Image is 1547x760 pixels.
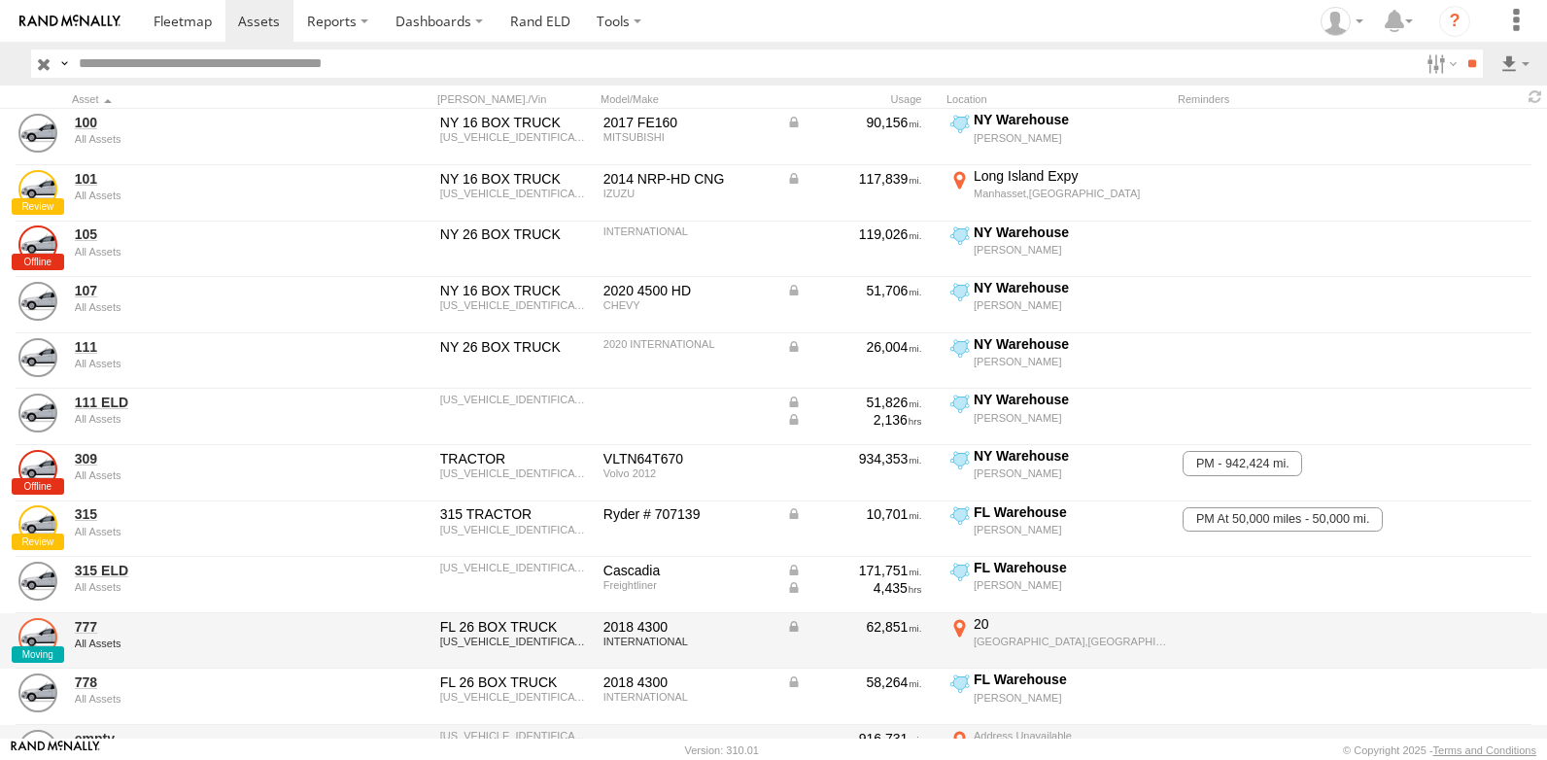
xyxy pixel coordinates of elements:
[1439,6,1470,37] i: ?
[437,92,593,106] div: [PERSON_NAME]./Vin
[18,505,57,544] a: View Asset Details
[786,338,922,356] div: Data from Vehicle CANbus
[75,413,341,425] div: undefined
[18,618,57,657] a: View Asset Details
[75,618,341,636] a: 777
[974,578,1167,592] div: [PERSON_NAME]
[603,299,773,311] div: CHEVY
[974,224,1167,241] div: NY Warehouse
[603,674,773,691] div: 2018 4300
[786,618,922,636] div: Data from Vehicle CANbus
[18,225,57,264] a: View Asset Details
[786,450,922,467] div: 934,353
[603,636,773,647] div: INTERNATIONAL
[786,562,922,579] div: Data from Vehicle CANbus
[974,335,1167,353] div: NY Warehouse
[786,730,922,747] div: 916,731
[1343,744,1536,756] div: © Copyright 2025 -
[603,467,773,479] div: Volvo 2012
[946,167,1170,220] label: Click to View Current Location
[946,559,1170,611] label: Click to View Current Location
[974,167,1167,185] div: Long Island Expy
[440,674,590,691] div: FL 26 BOX TRUCK
[786,674,922,691] div: Data from Vehicle CANbus
[75,246,341,258] div: undefined
[18,114,57,153] a: View Asset Details
[603,505,773,523] div: Ryder # 707139
[946,224,1170,276] label: Click to View Current Location
[603,114,773,131] div: 2017 FE160
[946,503,1170,556] label: Click to View Current Location
[946,671,1170,723] label: Click to View Current Location
[1433,744,1536,756] a: Terms and Conditions
[440,338,590,356] div: NY 26 BOX TRUCK
[786,225,922,243] div: 119,026
[75,170,341,188] a: 101
[75,730,341,747] a: empty
[18,394,57,432] a: View Asset Details
[974,635,1167,648] div: [GEOGRAPHIC_DATA],[GEOGRAPHIC_DATA]
[75,225,341,243] a: 105
[974,391,1167,408] div: NY Warehouse
[75,301,341,313] div: undefined
[1183,507,1383,533] span: PM At 50,000 miles - 50,000 mi.
[974,111,1167,128] div: NY Warehouse
[75,581,341,593] div: undefined
[974,466,1167,480] div: [PERSON_NAME]
[440,636,590,647] div: 1HTMMMML3JH530549
[974,691,1167,705] div: [PERSON_NAME]
[974,187,1167,200] div: Manhasset,[GEOGRAPHIC_DATA]
[974,523,1167,536] div: [PERSON_NAME]
[946,92,1170,106] div: Location
[603,282,773,299] div: 2020 4500 HD
[603,225,773,237] div: INTERNATIONAL
[440,170,590,188] div: NY 16 BOX TRUCK
[974,131,1167,145] div: [PERSON_NAME]
[440,188,590,199] div: 54DC4W1C7ES802629
[603,338,773,350] div: 2020 INTERNATIONAL
[1183,451,1302,476] span: PM - 942,424 mi.
[75,282,341,299] a: 107
[440,114,590,131] div: NY 16 BOX TRUCK
[974,503,1167,521] div: FL Warehouse
[75,638,341,649] div: undefined
[974,671,1167,688] div: FL Warehouse
[18,562,57,601] a: View Asset Details
[786,282,922,299] div: Data from Vehicle CANbus
[946,615,1170,668] label: Click to View Current Location
[440,299,590,311] div: JALCDW160L7011596
[19,15,120,28] img: rand-logo.svg
[72,92,344,106] div: Click to Sort
[18,338,57,377] a: View Asset Details
[75,562,341,579] a: 315 ELD
[440,450,590,467] div: TRACTOR
[75,114,341,131] a: 100
[440,394,590,405] div: 3HAEUMML7LL385906
[56,50,72,78] label: Search Query
[440,730,590,742] div: 4V4NC9EH2CN540803
[75,674,341,691] a: 778
[946,447,1170,500] label: Click to View Current Location
[601,92,775,106] div: Model/Make
[974,447,1167,465] div: NY Warehouse
[440,225,590,243] div: NY 26 BOX TRUCK
[786,411,922,429] div: Data from Vehicle CANbus
[75,394,341,411] a: 111 ELD
[974,559,1167,576] div: FL Warehouse
[440,691,590,703] div: 1HTMMMMLXJH530550
[603,450,773,467] div: VLTN64T670
[440,282,590,299] div: NY 16 BOX TRUCK
[440,467,590,479] div: 4V4NC9EH2CN540803
[75,693,341,705] div: undefined
[603,188,773,199] div: IZUZU
[603,618,773,636] div: 2018 4300
[1314,7,1370,36] div: Victor Calcano Jr
[440,618,590,636] div: FL 26 BOX TRUCK
[685,744,759,756] div: Version: 310.01
[786,579,922,597] div: Data from Vehicle CANbus
[75,526,341,537] div: undefined
[1178,92,1358,106] div: Reminders
[786,170,922,188] div: Data from Vehicle CANbus
[786,114,922,131] div: Data from Vehicle CANbus
[75,133,341,145] div: undefined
